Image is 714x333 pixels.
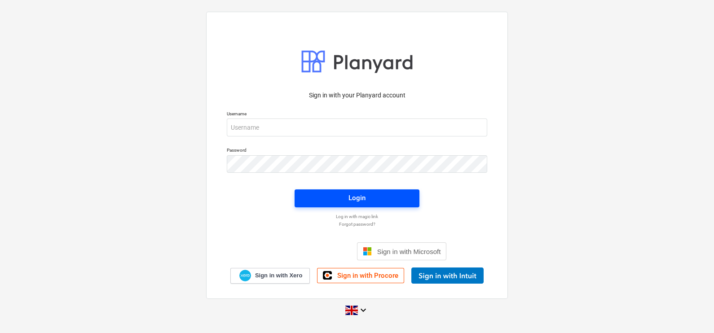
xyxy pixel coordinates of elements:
i: keyboard_arrow_down [358,305,369,315]
a: Sign in with Xero [230,268,310,284]
iframe: Sign in with Google Button [263,241,354,261]
span: Sign in with Xero [255,272,302,280]
button: Login [295,189,419,207]
a: Sign in with Procore [317,268,404,283]
input: Username [227,118,487,136]
p: Password [227,147,487,155]
a: Forgot password? [222,221,492,227]
a: Log in with magic link [222,214,492,219]
img: Microsoft logo [363,247,372,256]
iframe: Chat Widget [669,290,714,333]
p: Sign in with your Planyard account [227,91,487,100]
p: Username [227,111,487,118]
div: Login [348,192,366,204]
img: Xero logo [239,270,251,282]
span: Sign in with Procore [337,272,398,280]
span: Sign in with Microsoft [377,248,441,255]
